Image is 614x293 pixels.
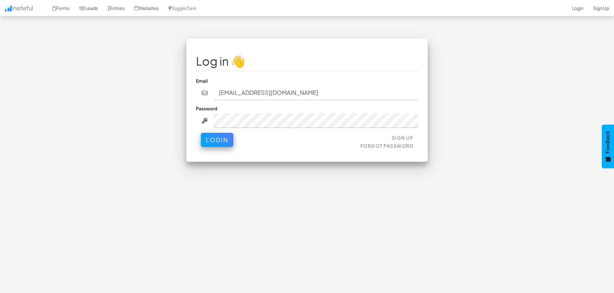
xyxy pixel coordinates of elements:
label: Email [196,78,208,84]
a: Forgot Password [360,143,414,149]
button: Login [201,133,233,147]
a: Sign Up [392,135,414,141]
label: Password [196,105,217,112]
button: Feedback - Show survey [602,124,614,168]
h1: Log in 👋 [196,55,418,68]
span: Feedback [605,131,611,153]
input: john@doe.com [214,86,418,100]
img: icon.png [5,6,12,12]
